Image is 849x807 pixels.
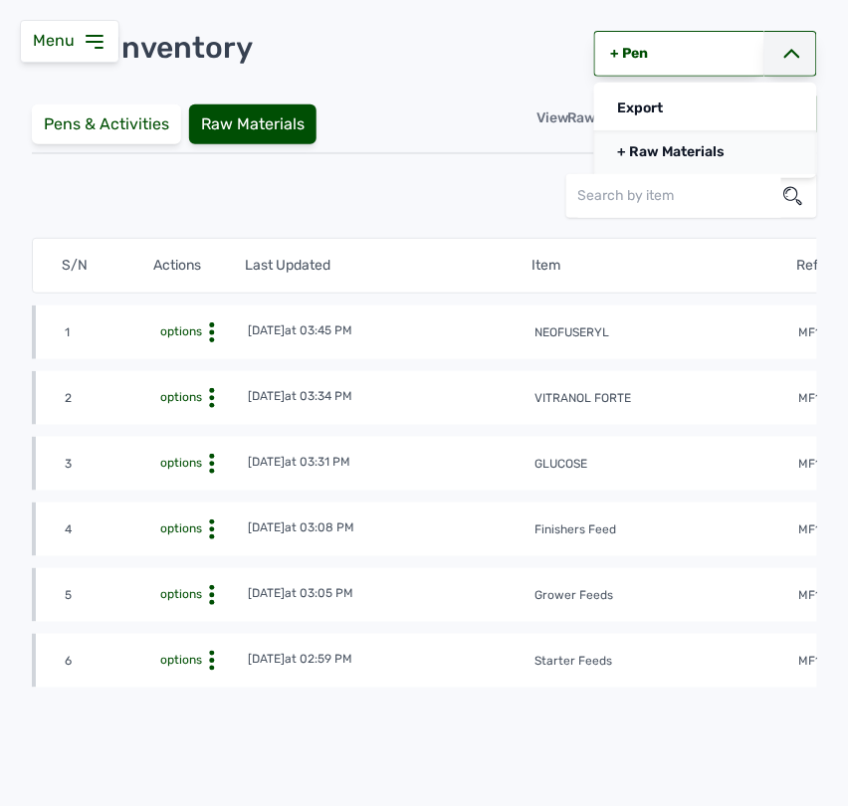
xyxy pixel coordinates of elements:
[152,255,244,277] th: Actions
[285,323,352,337] span: at 03:45 PM
[594,130,817,174] a: + Raw Materials
[521,97,747,140] div: View for All time
[64,652,155,672] td: 6
[523,455,798,475] td: GLUCOSE
[523,520,798,540] td: Finishers Feed
[248,585,353,601] div: [DATE]
[285,389,352,403] span: at 03:34 PM
[285,652,352,666] span: at 02:59 PM
[156,324,202,338] span: options
[248,651,352,667] div: [DATE]
[32,104,181,144] div: Pens & Activities
[285,455,350,469] span: at 03:31 PM
[523,652,798,672] td: Starter Feeds
[33,31,106,50] a: Menu
[248,322,352,338] div: [DATE]
[156,521,202,535] span: options
[156,587,202,601] span: options
[33,31,83,50] span: Menu
[523,586,798,606] td: Grower feeds
[248,388,352,404] div: [DATE]
[32,30,253,66] p: Farm Inventory
[578,174,781,218] input: Search by item
[285,586,353,600] span: at 03:05 PM
[521,255,796,277] th: Item
[248,519,354,535] div: [DATE]
[189,104,317,144] div: Raw Materials
[568,109,661,126] span: Raw Materials
[61,255,152,277] th: S/N
[523,323,798,343] td: NEOFUSERYL
[64,389,155,409] td: 2
[156,653,202,667] span: options
[594,87,817,130] div: Export
[64,455,155,475] td: 3
[64,323,155,343] td: 1
[156,456,202,470] span: options
[248,454,350,470] div: [DATE]
[245,255,521,277] th: Last Updated
[285,520,354,534] span: at 03:08 PM
[523,389,798,409] td: VITRANOL FORTE
[156,390,202,404] span: options
[594,31,764,77] a: + Pen
[64,586,155,606] td: 5
[64,520,155,540] td: 4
